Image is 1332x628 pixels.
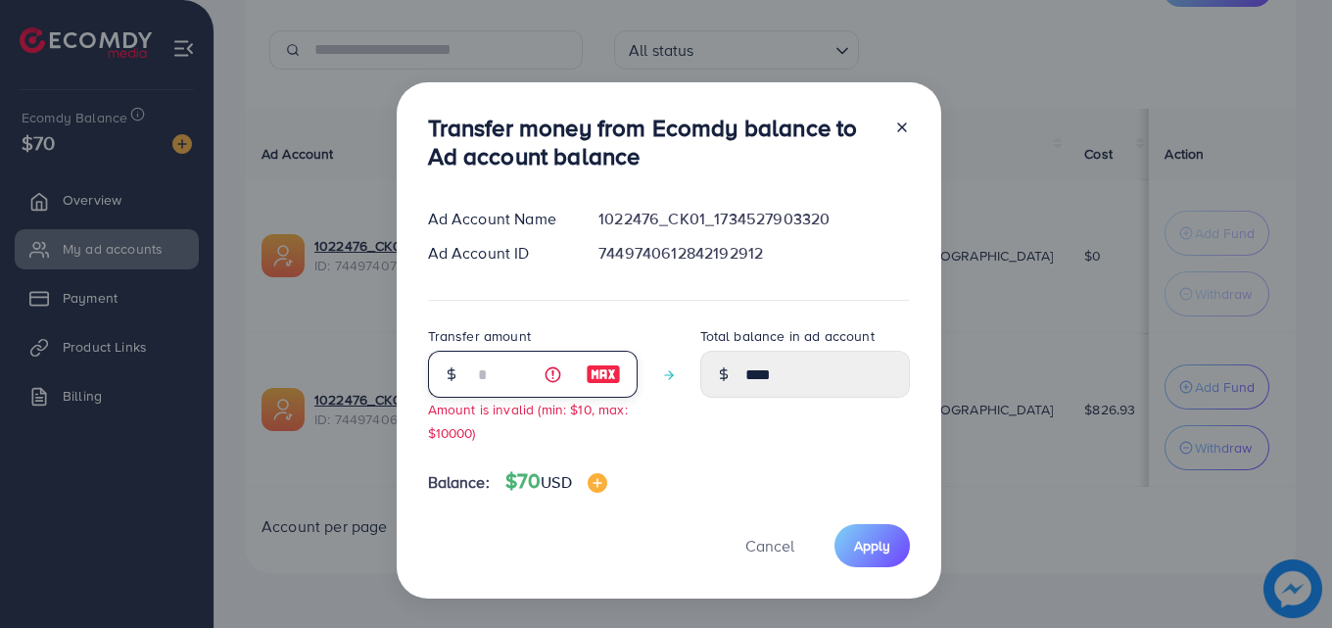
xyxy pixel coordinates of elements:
[745,535,794,556] span: Cancel
[700,326,875,346] label: Total balance in ad account
[586,362,621,386] img: image
[428,326,531,346] label: Transfer amount
[583,242,925,265] div: 7449740612842192912
[834,524,910,566] button: Apply
[412,208,584,230] div: Ad Account Name
[412,242,584,265] div: Ad Account ID
[721,524,819,566] button: Cancel
[588,473,607,493] img: image
[428,400,628,441] small: Amount is invalid (min: $10, max: $10000)
[854,536,890,556] span: Apply
[583,208,925,230] div: 1022476_CK01_1734527903320
[505,469,607,494] h4: $70
[428,471,490,494] span: Balance:
[541,471,571,493] span: USD
[428,114,879,170] h3: Transfer money from Ecomdy balance to Ad account balance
